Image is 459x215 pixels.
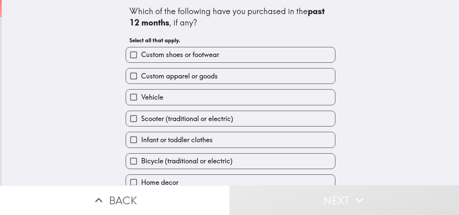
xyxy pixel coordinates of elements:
button: Next [229,185,459,215]
button: Scooter (traditional or electric) [126,111,335,126]
button: Infant or toddler clothes [126,132,335,147]
span: Custom shoes or footwear [141,50,219,59]
span: Infant or toddler clothes [141,135,213,145]
button: Bicycle (traditional or electric) [126,154,335,169]
span: Custom apparel or goods [141,71,218,81]
button: Custom shoes or footwear [126,47,335,62]
span: Home decor [141,178,178,187]
span: Vehicle [141,93,163,102]
button: Custom apparel or goods [126,68,335,84]
button: Home decor [126,175,335,190]
div: Which of the following have you purchased in the , if any? [129,6,332,28]
button: Vehicle [126,90,335,105]
b: past 12 months [129,6,327,28]
span: Bicycle (traditional or electric) [141,156,233,166]
span: Scooter (traditional or electric) [141,114,233,123]
h6: Select all that apply. [129,37,332,44]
